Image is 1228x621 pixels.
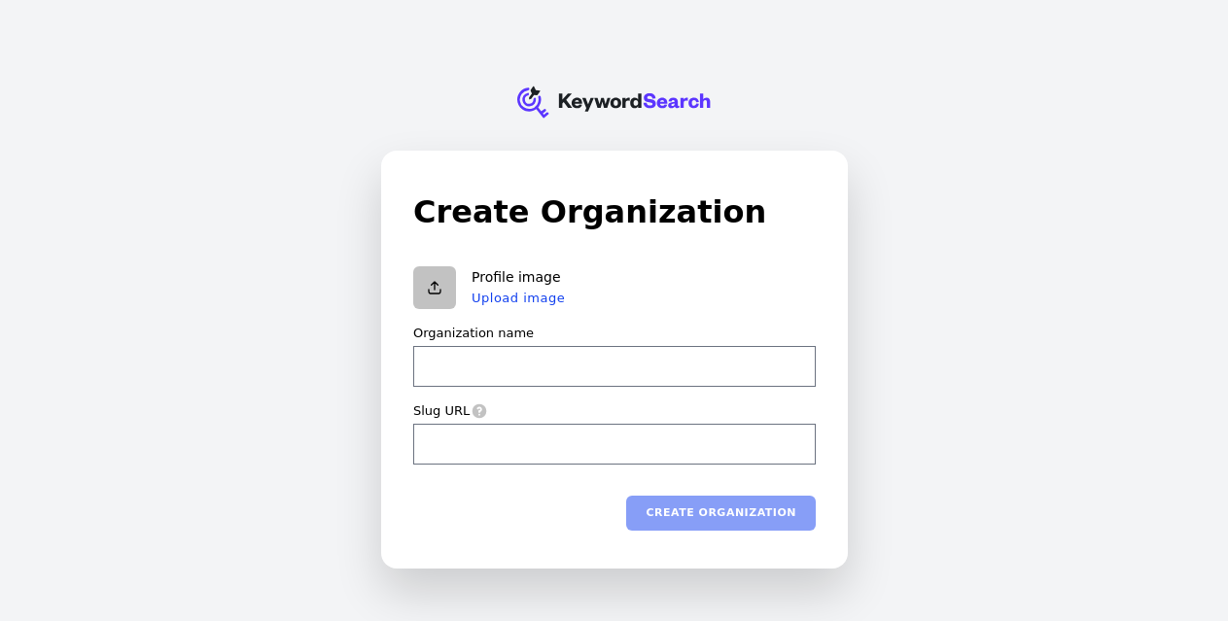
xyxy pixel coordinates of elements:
p: Profile image [472,269,565,287]
button: Upload image [472,290,565,305]
span: A slug is a human-readable ID that must be unique. It’s often used in URLs. [470,402,487,418]
button: Upload organization logo [413,266,456,309]
label: Organization name [413,325,534,342]
label: Slug URL [413,402,470,420]
h1: Create Organization [413,189,816,235]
